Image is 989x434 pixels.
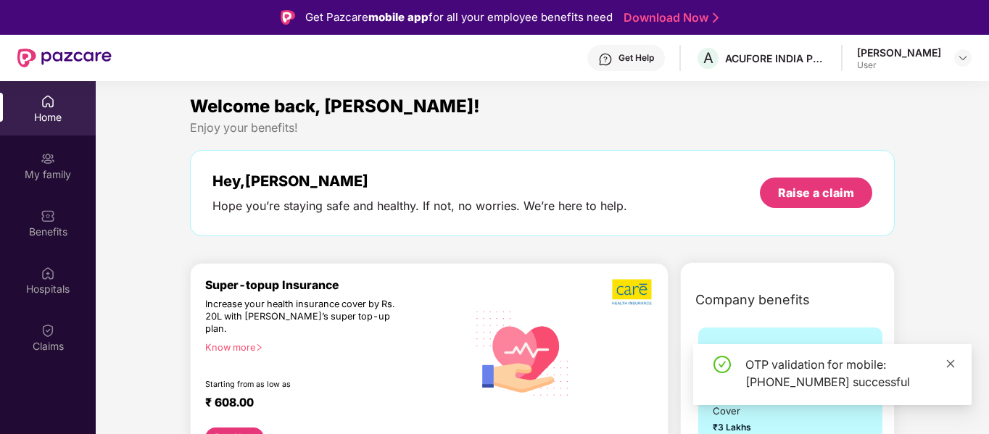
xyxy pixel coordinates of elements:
span: right [255,343,263,351]
img: New Pazcare Logo [17,49,112,67]
div: User [857,59,941,71]
span: check-circle [713,356,731,373]
div: Increase your health insurance cover by Rs. 20L with [PERSON_NAME]’s super top-up plan. [205,299,404,335]
img: svg+xml;base64,PHN2ZyBpZD0iQmVuZWZpdHMiIHhtbG5zPSJodHRwOi8vd3d3LnczLm9yZy8yMDAwL3N2ZyIgd2lkdGg9Ij... [41,209,55,223]
span: ₹3 Lakhs [713,420,781,434]
div: Super-topup Insurance [205,278,467,292]
span: Welcome back, [PERSON_NAME]! [190,96,480,117]
span: A [703,49,713,67]
img: Logo [281,10,295,25]
div: Hey, [PERSON_NAME] [212,172,627,190]
div: [PERSON_NAME] [857,46,941,59]
img: svg+xml;base64,PHN2ZyBpZD0iQ2xhaW0iIHhtbG5zPSJodHRwOi8vd3d3LnczLm9yZy8yMDAwL3N2ZyIgd2lkdGg9IjIwIi... [41,323,55,338]
div: ACUFORE INDIA PRIVATE LIMITED [725,51,827,65]
img: svg+xml;base64,PHN2ZyBpZD0iRHJvcGRvd24tMzJ4MzIiIHhtbG5zPSJodHRwOi8vd3d3LnczLm9yZy8yMDAwL3N2ZyIgd2... [957,52,969,64]
img: svg+xml;base64,PHN2ZyB4bWxucz0iaHR0cDovL3d3dy53My5vcmcvMjAwMC9zdmciIHhtbG5zOnhsaW5rPSJodHRwOi8vd3... [467,296,579,409]
img: Stroke [713,10,719,25]
div: Enjoy your benefits! [190,120,895,135]
img: svg+xml;base64,PHN2ZyBpZD0iSG9zcGl0YWxzIiB4bWxucz0iaHR0cDovL3d3dy53My5vcmcvMjAwMC9zdmciIHdpZHRoPS... [41,266,55,280]
div: Raise a claim [778,185,854,201]
img: svg+xml;base64,PHN2ZyBpZD0iSG9tZSIgeG1sbnM9Imh0dHA6Ly93d3cudzMub3JnLzIwMDAvc3ZnIiB3aWR0aD0iMjAiIG... [41,94,55,109]
a: Download Now [624,10,714,25]
div: Know more [205,342,458,352]
span: close [945,359,956,369]
div: OTP validation for mobile: [PHONE_NUMBER] successful [745,356,954,391]
img: svg+xml;base64,PHN2ZyB3aWR0aD0iMjAiIGhlaWdodD0iMjAiIHZpZXdCb3g9IjAgMCAyMCAyMCIgZmlsbD0ibm9uZSIgeG... [41,151,55,166]
div: Get Pazcare for all your employee benefits need [305,9,613,26]
span: Company benefits [695,290,810,310]
div: ₹ 608.00 [205,396,452,413]
img: b5dec4f62d2307b9de63beb79f102df3.png [612,278,653,306]
img: svg+xml;base64,PHN2ZyBpZD0iSGVscC0zMngzMiIgeG1sbnM9Imh0dHA6Ly93d3cudzMub3JnLzIwMDAvc3ZnIiB3aWR0aD... [598,52,613,67]
div: Hope you’re staying safe and healthy. If not, no worries. We’re here to help. [212,199,627,214]
div: Starting from as low as [205,380,405,390]
span: GROUP HEALTH INSURANCE [713,342,791,404]
strong: mobile app [368,10,429,24]
div: Get Help [618,52,654,64]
